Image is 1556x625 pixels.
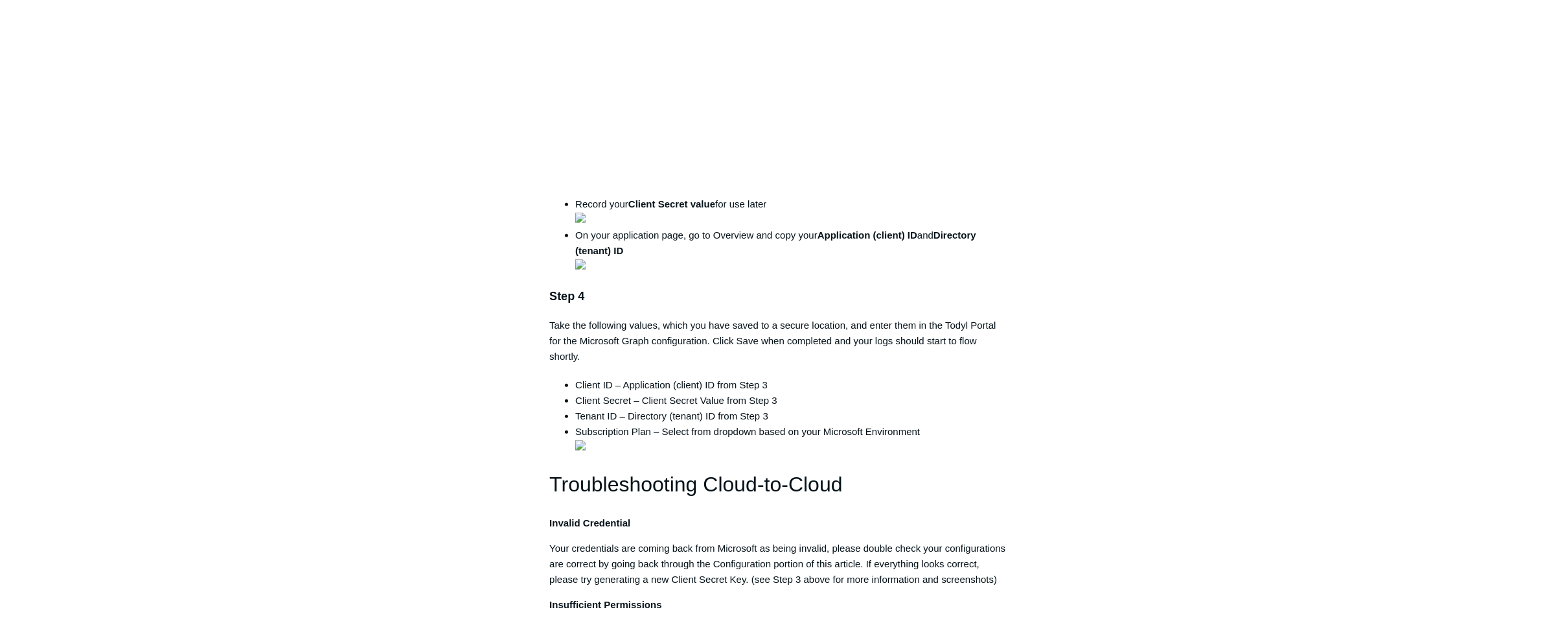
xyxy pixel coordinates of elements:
h3: Step 4 [549,287,1007,306]
h1: Troubleshooting Cloud-to-Cloud [549,468,1007,501]
li: Record your for use later [575,196,1007,228]
strong: value [691,198,715,209]
strong: Application (client) ID [818,230,917,241]
img: 39969852526355 [575,259,586,270]
p: Take the following values, which you have saved to a secure location, and enter them in the Todyl... [549,318,1007,364]
img: 39969859874707 [575,440,586,451]
strong: Insufficient Permissions [549,599,661,610]
strong: Directory (tenant) ID [575,230,976,272]
li: Subscription Plan – Select from dropdown based on your Microsoft Environment [575,424,1007,455]
li: Tenant ID – Directory (tenant) ID from Step 3 [575,408,1007,424]
li: Client ID – Application (client) ID from Step 3 [575,377,1007,393]
strong: Client Secret [628,198,688,209]
li: On your application page, go to Overview and copy your and [575,228,1007,274]
li: Client Secret – Client Secret Value from Step 3 [575,393,1007,408]
p: Your credentials are coming back from Microsoft as being invalid, please double check your config... [549,541,1007,587]
strong: Invalid Credential [549,517,630,528]
img: 39969859860627 [575,213,586,223]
